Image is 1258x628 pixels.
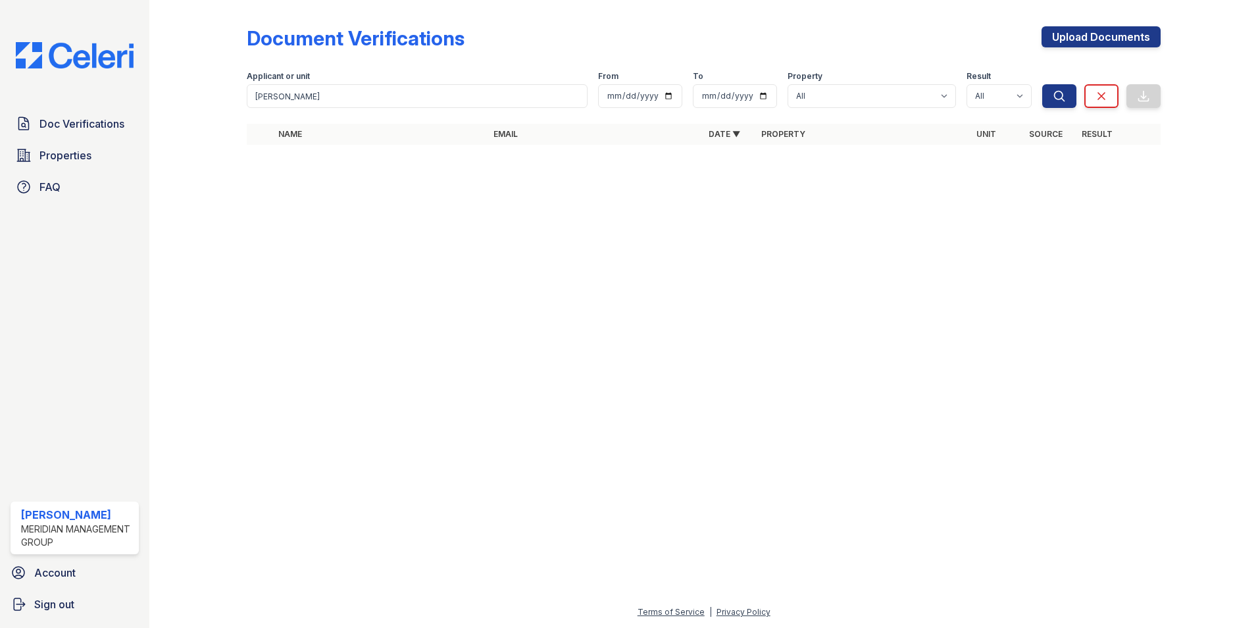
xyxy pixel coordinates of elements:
[34,596,74,612] span: Sign out
[693,71,703,82] label: To
[638,607,705,617] a: Terms of Service
[5,560,144,586] a: Account
[5,42,144,68] img: CE_Logo_Blue-a8612792a0a2168367f1c8372b55b34899dd931a85d93a1a3d3e32e68fde9ad4.png
[788,71,822,82] label: Property
[598,71,618,82] label: From
[21,523,134,549] div: Meridian Management Group
[247,71,310,82] label: Applicant or unit
[247,26,465,50] div: Document Verifications
[39,147,91,163] span: Properties
[709,129,740,139] a: Date ▼
[11,142,139,169] a: Properties
[976,129,996,139] a: Unit
[11,111,139,137] a: Doc Verifications
[709,607,712,617] div: |
[247,84,588,108] input: Search by name, email, or unit number
[5,591,144,617] a: Sign out
[761,129,805,139] a: Property
[39,179,61,195] span: FAQ
[967,71,991,82] label: Result
[1042,26,1161,47] a: Upload Documents
[39,116,124,132] span: Doc Verifications
[21,507,134,523] div: [PERSON_NAME]
[11,174,139,200] a: FAQ
[278,129,302,139] a: Name
[1029,129,1063,139] a: Source
[34,565,76,581] span: Account
[717,607,770,617] a: Privacy Policy
[1082,129,1113,139] a: Result
[493,129,518,139] a: Email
